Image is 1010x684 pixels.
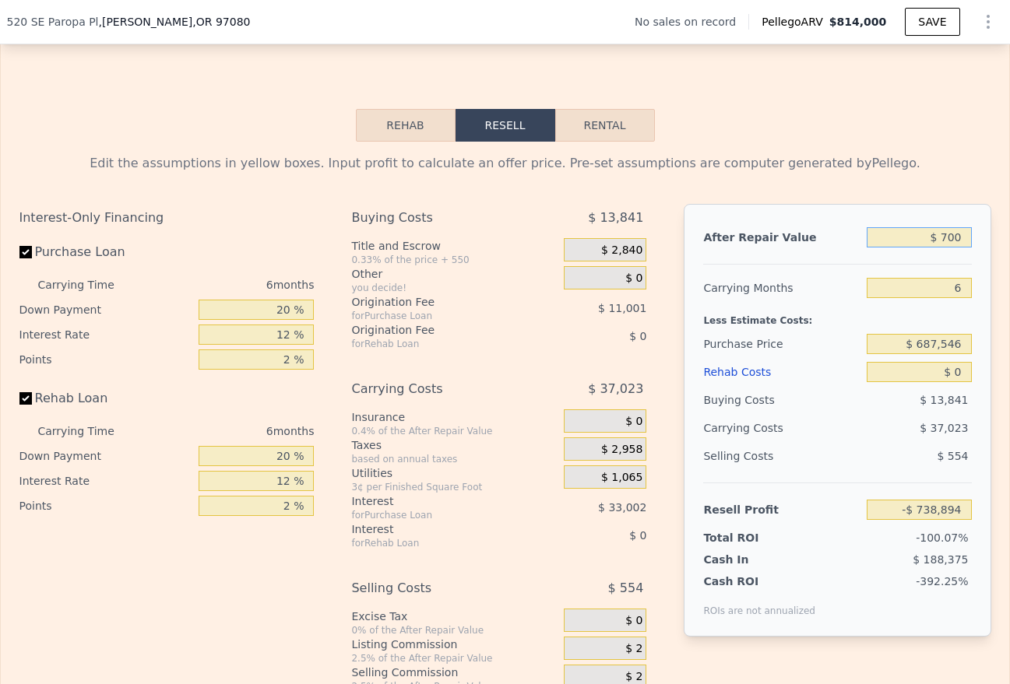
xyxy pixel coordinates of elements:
span: $ 554 [608,574,644,602]
div: Other [351,266,558,282]
div: Resell Profit [703,496,860,524]
div: Carrying Time [38,419,139,444]
div: Carrying Time [38,272,139,297]
div: Listing Commission [351,637,558,652]
span: $ 0 [625,272,642,286]
div: 6 months [146,419,315,444]
div: Interest [351,521,525,537]
div: Interest Rate [19,322,193,347]
div: No sales on record [635,14,748,30]
div: 3¢ per Finished Square Foot [351,481,558,493]
span: $ 554 [937,450,968,462]
div: 0.33% of the price + 550 [351,254,558,266]
span: , OR 97080 [192,16,250,28]
span: -392.25% [916,575,968,588]
div: Purchase Price [703,330,860,358]
div: Points [19,347,193,372]
button: Rental [555,109,655,142]
span: $ 0 [629,330,646,342]
div: for Rehab Loan [351,338,525,350]
div: Down Payment [19,297,193,322]
span: $ 33,002 [598,501,646,514]
div: Rehab Costs [703,358,860,386]
div: Selling Costs [351,574,525,602]
button: SAVE [905,8,959,36]
div: Interest [351,493,525,509]
div: Title and Escrow [351,238,558,254]
div: Cash ROI [703,574,815,589]
div: Buying Costs [351,204,525,232]
div: Down Payment [19,444,193,468]
span: $ 37,023 [588,375,643,403]
div: Carrying Costs [703,414,801,442]
span: $ 2,958 [601,443,642,457]
div: for Purchase Loan [351,310,525,322]
span: $ 0 [629,529,646,542]
div: Less Estimate Costs: [703,302,971,330]
div: Origination Fee [351,322,525,338]
div: 6 months [146,272,315,297]
span: $ 2 [625,670,642,684]
span: $ 0 [625,614,642,628]
div: for Purchase Loan [351,509,525,521]
label: Rehab Loan [19,384,193,412]
div: Cash In [703,552,801,567]
span: $ 1,065 [601,471,642,485]
div: Interest-Only Financing [19,204,315,232]
div: for Rehab Loan [351,537,525,549]
span: $ 2 [625,642,642,656]
span: $ 13,841 [588,204,643,232]
span: , [PERSON_NAME] [99,14,251,30]
span: 520 SE Paropa Pl [7,14,99,30]
div: Excise Tax [351,609,558,624]
div: Utilities [351,465,558,481]
input: Purchase Loan [19,246,32,258]
span: $ 0 [625,415,642,429]
div: 0% of the After Repair Value [351,624,558,637]
div: 0.4% of the After Repair Value [351,425,558,437]
span: Pellego ARV [762,14,829,30]
div: Carrying Months [703,274,860,302]
div: Total ROI [703,530,801,545]
div: Taxes [351,437,558,453]
div: Points [19,493,193,518]
div: After Repair Value [703,223,860,251]
div: you decide! [351,282,558,294]
span: $814,000 [829,16,887,28]
div: ROIs are not annualized [703,589,815,617]
label: Purchase Loan [19,238,193,266]
button: Rehab [356,109,456,142]
div: 2.5% of the After Repair Value [351,652,558,665]
div: Origination Fee [351,294,525,310]
span: $ 11,001 [598,302,646,314]
div: based on annual taxes [351,453,558,465]
div: Buying Costs [703,386,860,414]
div: Selling Costs [703,442,860,470]
div: Interest Rate [19,468,193,493]
span: $ 188,375 [913,553,968,566]
span: $ 37,023 [920,422,968,434]
button: Show Options [973,6,1004,37]
span: $ 2,840 [601,244,642,258]
span: -100.07% [916,531,968,544]
input: Rehab Loan [19,392,32,405]
div: Insurance [351,409,558,425]
div: Selling Commission [351,665,558,680]
span: $ 13,841 [920,394,968,406]
button: Resell [456,109,555,142]
div: Edit the assumptions in yellow boxes. Input profit to calculate an offer price. Pre-set assumptio... [19,154,991,173]
div: Carrying Costs [351,375,525,403]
